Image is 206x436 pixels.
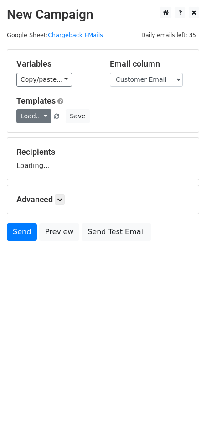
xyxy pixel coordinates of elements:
[16,73,72,87] a: Copy/paste...
[39,223,79,241] a: Preview
[7,223,37,241] a: Send
[7,7,199,22] h2: New Campaign
[110,59,190,69] h5: Email column
[16,96,56,105] a: Templates
[138,30,199,40] span: Daily emails left: 35
[82,223,151,241] a: Send Test Email
[16,147,190,171] div: Loading...
[16,147,190,157] h5: Recipients
[160,392,206,436] iframe: Chat Widget
[48,32,103,38] a: Chargeback EMails
[138,32,199,38] a: Daily emails left: 35
[7,32,103,38] small: Google Sheet:
[16,109,51,123] a: Load...
[16,59,96,69] h5: Variables
[16,194,190,205] h5: Advanced
[66,109,89,123] button: Save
